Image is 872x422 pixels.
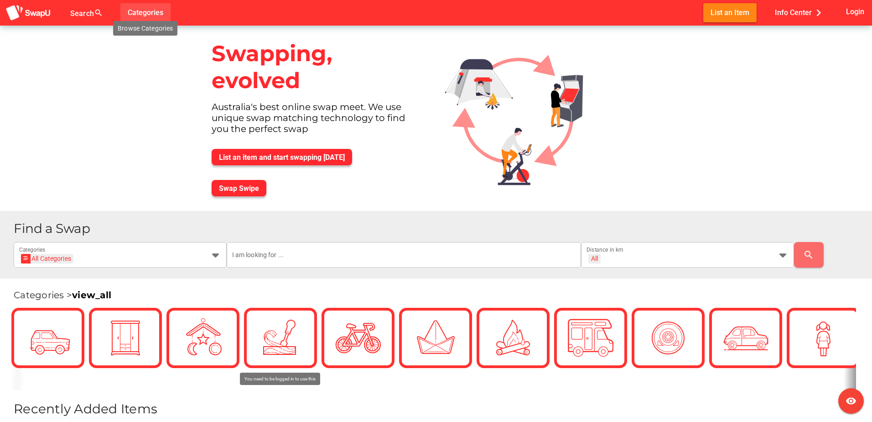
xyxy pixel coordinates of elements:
button: Swap Swipe [212,180,266,196]
button: Info Center [768,3,833,22]
button: List an Item [703,3,757,22]
button: List an item and start swapping [DATE] [212,149,352,165]
input: I am looking for ... [232,242,576,268]
span: Login [846,5,864,18]
i: chevron_right [812,6,825,20]
i: visibility [846,396,856,406]
span: Categories > [14,290,111,301]
i: false [114,7,125,18]
button: Login [844,3,867,20]
span: Info Center [775,5,825,20]
span: List an item and start swapping [DATE] [219,153,345,162]
div: All [591,254,598,263]
div: Australia's best online swap meet. We use unique swap matching technology to find you the perfect... [204,101,431,142]
a: view_all [72,290,111,301]
img: aSD8y5uGLpzPJLYTcYcjNu3laj1c05W5KWf0Ds+Za8uybjssssuu+yyyy677LKX2n+PWMSDJ9a87AAAAABJRU5ErkJggg== [5,5,51,21]
span: Recently Added Items [14,401,157,417]
a: Categories [120,8,171,16]
div: Swapping, evolved [204,33,431,101]
span: Swap Swipe [219,184,259,193]
img: Graphic.svg [438,26,605,196]
h1: Find a Swap [14,222,865,235]
button: Categories [120,3,171,22]
div: All Categories [24,254,71,264]
i: search [803,249,814,260]
span: Categories [128,5,163,20]
span: List an Item [711,6,749,19]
